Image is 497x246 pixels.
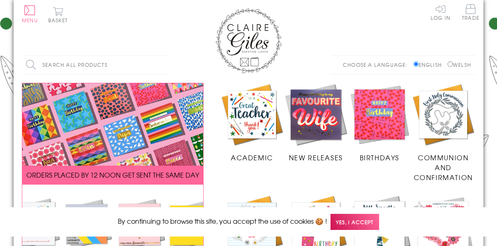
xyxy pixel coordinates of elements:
a: Log In [431,4,450,20]
span: Academic [231,152,273,162]
span: Trade [462,4,479,20]
button: Menu [22,5,38,23]
a: New Releases [284,83,348,163]
span: ORDERS PLACED BY 12 NOON GET SENT THE SAME DAY [26,170,199,180]
label: English [413,61,446,68]
a: Academic [220,83,284,163]
a: Trade [462,4,479,22]
span: Birthdays [360,152,399,162]
input: Search all products [22,56,166,74]
label: Welsh [448,61,471,68]
span: Yes, I accept [331,214,379,230]
span: Communion and Confirmation [414,152,473,182]
img: Claire Giles Greetings Cards [216,8,281,73]
p: Choose a language: [343,61,412,68]
span: New Releases [289,152,343,162]
input: Welsh [448,61,453,67]
a: Birthdays [348,83,412,163]
input: English [413,61,419,67]
span: Menu [22,16,38,24]
button: Basket [47,7,69,23]
input: Search [158,56,166,74]
a: Communion and Confirmation [411,83,475,183]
